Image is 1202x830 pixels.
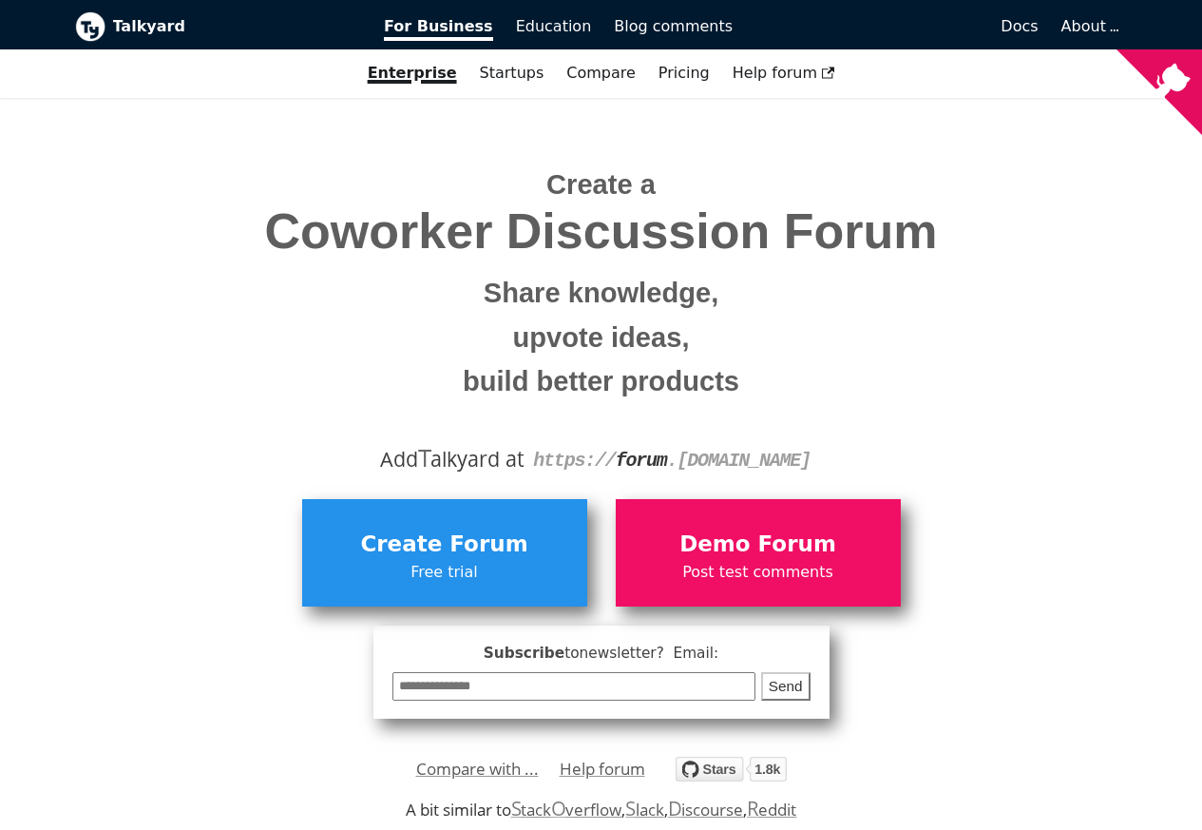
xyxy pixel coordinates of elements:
a: Discourse [668,799,743,820]
small: build better products [89,359,1114,404]
a: Star debiki/talkyard on GitHub [676,760,787,787]
code: https:// . [DOMAIN_NAME] [533,450,811,472]
span: R [747,795,759,821]
span: Create Forum [312,527,578,563]
small: Share knowledge, [89,271,1114,316]
a: Pricing [647,57,721,89]
span: For Business [384,17,493,41]
span: O [551,795,566,821]
small: upvote ideas, [89,316,1114,360]
span: Subscribe [392,642,811,666]
span: Demo Forum [625,527,891,563]
span: S [625,795,636,821]
span: T [418,440,431,474]
a: Help forum [721,57,847,89]
a: Education [505,10,603,43]
span: S [511,795,522,821]
img: talkyard.svg [676,757,787,782]
a: Reddit [747,799,796,820]
span: Create a [546,169,656,200]
span: Free trial [312,560,578,585]
a: StackOverflow [511,799,622,820]
strong: forum [616,450,667,472]
img: Talkyard logo [75,11,105,42]
a: Demo ForumPost test comments [616,499,901,606]
a: Help forum [560,755,645,783]
span: Education [516,17,592,35]
span: Coworker Discussion Forum [89,204,1114,259]
a: About [1061,17,1116,35]
a: For Business [372,10,505,43]
a: Slack [625,799,663,820]
a: Compare with ... [416,755,539,783]
span: Help forum [733,64,835,82]
a: Blog comments [602,10,744,43]
a: Docs [744,10,1050,43]
span: Post test comments [625,560,891,585]
a: Create ForumFree trial [302,499,587,606]
div: Add alkyard at [89,443,1114,475]
span: Docs [1001,17,1038,35]
a: Compare [566,64,636,82]
a: Talkyard logoTalkyard [75,11,358,42]
span: D [668,795,682,821]
b: Talkyard [113,14,358,39]
a: Startups [468,57,556,89]
span: to newsletter ? Email: [564,645,718,662]
a: Enterprise [356,57,468,89]
span: Blog comments [614,17,733,35]
button: Send [761,672,811,702]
